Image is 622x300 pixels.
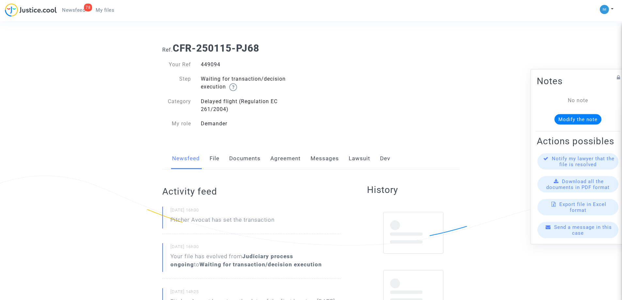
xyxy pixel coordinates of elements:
[157,75,196,91] div: Step
[5,3,57,17] img: jc-logo.svg
[162,47,173,53] span: Ref.
[367,184,460,196] h2: History
[600,5,609,14] img: a105443982b9e25553e3eed4c9f672e7
[170,207,341,216] small: [DATE] 16h30
[157,120,196,128] div: My role
[552,155,614,167] span: Notify my lawyer that the file is resolved
[270,148,301,169] a: Agreement
[311,148,339,169] a: Messages
[380,148,390,169] a: Dev
[229,83,237,91] img: help.svg
[196,120,311,128] div: Demander
[537,75,619,87] h2: Notes
[546,178,610,190] span: Download all the documents in PDF format
[172,148,200,169] a: Newsfeed
[559,201,606,213] span: Export file in Excel format
[84,4,92,11] div: 78
[157,98,196,113] div: Category
[210,148,219,169] a: File
[170,216,275,227] p: Pitcher Avocat has set the transaction
[537,135,619,147] h2: Actions possibles
[57,5,90,15] a: 78Newsfeed
[229,148,261,169] a: Documents
[196,75,311,91] div: Waiting for transaction/decision execution
[196,61,311,69] div: 449094
[547,96,609,104] div: No note
[157,61,196,69] div: Your Ref
[196,98,311,113] div: Delayed flight (Regulation EC 261/2004)
[162,186,341,197] h2: Activity feed
[349,148,370,169] a: Lawsuit
[554,114,601,124] button: Modify the note
[170,252,341,269] div: Your file has evolved from to
[173,42,259,54] b: CFR-250115-PJ68
[96,7,114,13] span: My files
[554,224,612,236] span: Send a message in this case
[90,5,120,15] a: My files
[199,261,322,268] b: Waiting for transaction/decision execution
[62,7,85,13] span: Newsfeed
[170,244,341,252] small: [DATE] 16h30
[170,289,341,297] small: [DATE] 14h25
